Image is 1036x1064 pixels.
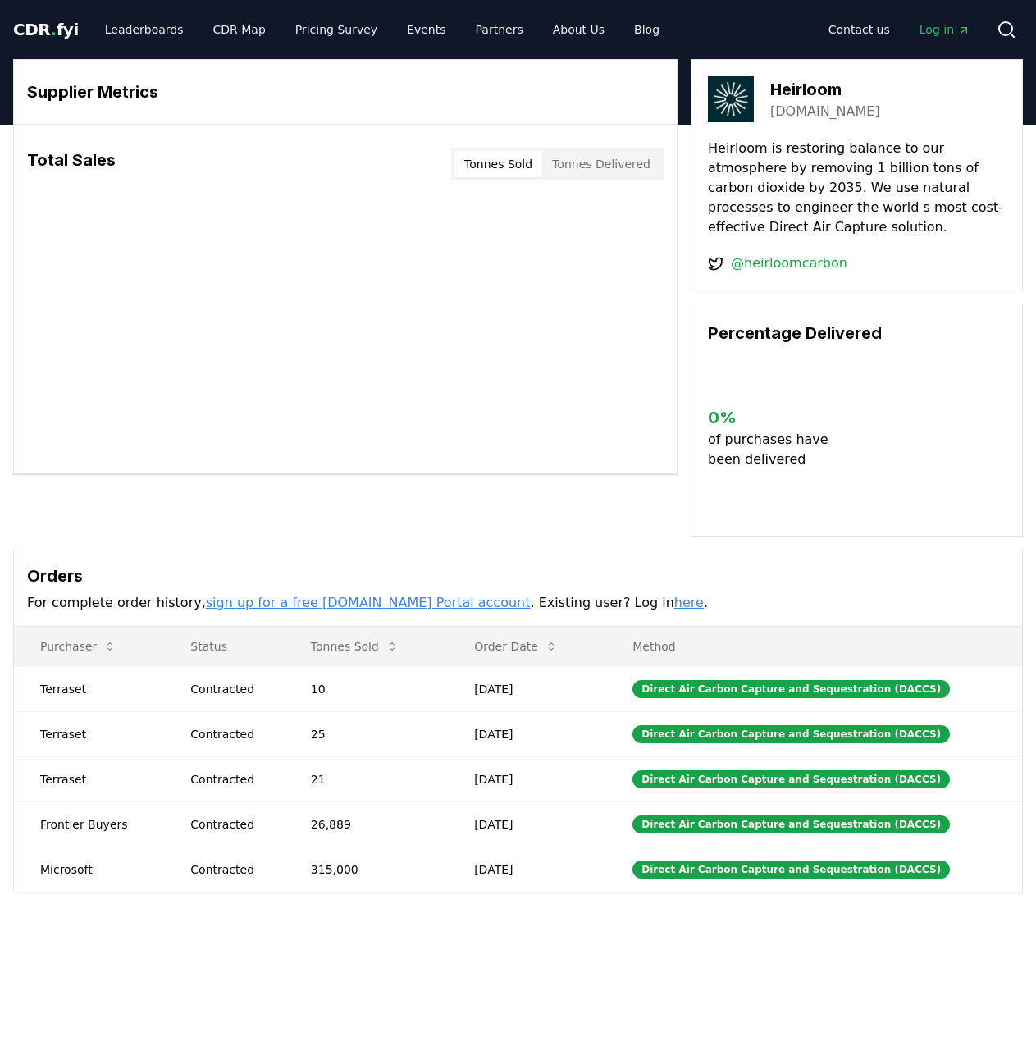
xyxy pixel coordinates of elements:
td: Terraset [14,756,164,801]
div: Direct Air Carbon Capture and Sequestration (DACCS) [632,770,950,788]
td: 25 [285,711,448,756]
span: . [51,20,57,39]
a: sign up for a free [DOMAIN_NAME] Portal account [206,595,531,610]
td: Frontier Buyers [14,801,164,847]
td: 26,889 [285,801,448,847]
div: Contracted [190,861,272,878]
td: Microsoft [14,847,164,892]
p: Status [177,638,272,655]
span: Log in [920,21,970,38]
nav: Main [815,15,984,44]
td: Terraset [14,711,164,756]
div: Contracted [190,816,272,833]
h3: Percentage Delivered [708,321,1006,345]
img: Heirloom-logo [708,76,754,122]
h3: Orders [27,564,1009,588]
a: here [674,595,704,610]
a: CDR.fyi [13,18,79,41]
a: Contact us [815,15,903,44]
p: of purchases have been delivered [708,430,835,469]
td: Terraset [14,666,164,711]
td: 10 [285,666,448,711]
h3: Heirloom [770,77,880,102]
button: Order Date [461,630,571,663]
button: Tonnes Sold [298,630,412,663]
h3: Supplier Metrics [27,80,664,104]
a: Events [394,15,459,44]
a: About Us [540,15,618,44]
td: [DATE] [448,801,606,847]
a: CDR Map [200,15,279,44]
button: Tonnes Delivered [542,151,660,177]
div: Direct Air Carbon Capture and Sequestration (DACCS) [632,680,950,698]
a: Blog [621,15,673,44]
span: CDR fyi [13,20,79,39]
div: Direct Air Carbon Capture and Sequestration (DACCS) [632,861,950,879]
nav: Main [92,15,673,44]
div: Contracted [190,771,272,788]
td: [DATE] [448,666,606,711]
p: Heirloom is restoring balance to our atmosphere by removing 1 billion tons of carbon dioxide by 2... [708,139,1006,237]
div: Direct Air Carbon Capture and Sequestration (DACCS) [632,815,950,833]
a: Pricing Survey [282,15,390,44]
td: [DATE] [448,847,606,892]
h3: 0 % [708,405,835,430]
a: Leaderboards [92,15,197,44]
button: Tonnes Sold [454,151,542,177]
td: 21 [285,756,448,801]
p: Method [619,638,1009,655]
p: For complete order history, . Existing user? Log in . [27,593,1009,613]
td: 315,000 [285,847,448,892]
a: Log in [906,15,984,44]
button: Purchaser [27,630,130,663]
a: [DOMAIN_NAME] [770,102,880,121]
td: [DATE] [448,711,606,756]
div: Contracted [190,681,272,697]
div: Direct Air Carbon Capture and Sequestration (DACCS) [632,725,950,743]
div: Contracted [190,726,272,742]
h3: Total Sales [27,148,116,180]
td: [DATE] [448,756,606,801]
a: Partners [463,15,536,44]
a: @heirloomcarbon [731,253,847,273]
